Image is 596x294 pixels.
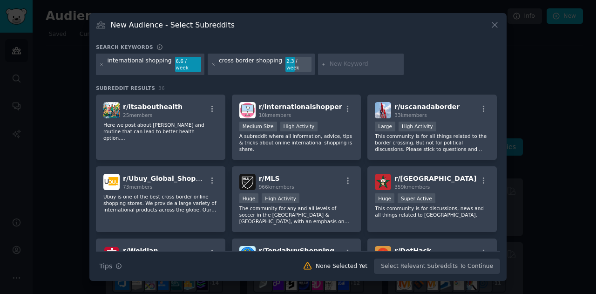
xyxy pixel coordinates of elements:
[375,102,391,118] img: uscanadaborder
[394,175,476,182] span: r/ [GEOGRAPHIC_DATA]
[375,205,489,218] p: This community is for discussions, news and all things related to [GEOGRAPHIC_DATA].
[123,175,212,182] span: r/ Ubuy_Global_Shopping
[123,112,152,118] span: 25 members
[239,205,354,225] p: The community for any and all levels of soccer in the [GEOGRAPHIC_DATA] & [GEOGRAPHIC_DATA], with...
[399,122,436,131] div: High Activity
[239,174,256,190] img: MLS
[262,193,299,203] div: High Activity
[398,193,435,203] div: Super Active
[259,184,294,190] span: 966k members
[103,122,218,141] p: Here we post about [PERSON_NAME] and routine that can lead to better health option....
[103,193,218,213] p: Ubuy is one of the best cross border online shopping stores. We provide a large variety of intern...
[330,60,400,68] input: New Keyword
[375,193,394,203] div: Huge
[375,246,391,262] img: DotHack
[394,184,430,190] span: 359k members
[96,258,125,274] button: Tips
[175,57,201,72] div: 6.6 / week
[103,174,120,190] img: Ubuy_Global_Shopping
[96,44,153,50] h3: Search keywords
[158,85,165,91] span: 36
[259,112,291,118] span: 10k members
[111,20,235,30] h3: New Audience - Select Subreddits
[99,261,112,271] span: Tips
[259,175,280,182] span: r/ MLS
[375,174,391,190] img: Morocco
[259,247,356,254] span: r/ TendabuyShoppingAgent
[285,57,312,72] div: 2.3 / week
[108,57,172,72] div: international shopping
[219,57,282,72] div: cross border shopping
[103,246,120,262] img: Weidian
[394,247,431,254] span: r/ DotHack
[316,262,367,271] div: None Selected Yet
[375,133,489,152] p: This community is for all things related to the border crossing. But not for political discussion...
[239,193,259,203] div: Huge
[103,102,120,118] img: itsabouthealth
[259,103,342,110] span: r/ internationalshopper
[394,112,427,118] span: 33k members
[280,122,318,131] div: High Activity
[96,85,155,91] span: Subreddit Results
[239,133,354,152] p: A subreddit where all information, advice, tips & tricks about online international shopping is s...
[239,122,277,131] div: Medium Size
[375,122,395,131] div: Large
[123,247,158,254] span: r/ Weidian
[394,103,460,110] span: r/ uscanadaborder
[123,184,152,190] span: 73 members
[123,103,183,110] span: r/ itsabouthealth
[239,102,256,118] img: internationalshopper
[239,246,256,262] img: TendabuyShoppingAgent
